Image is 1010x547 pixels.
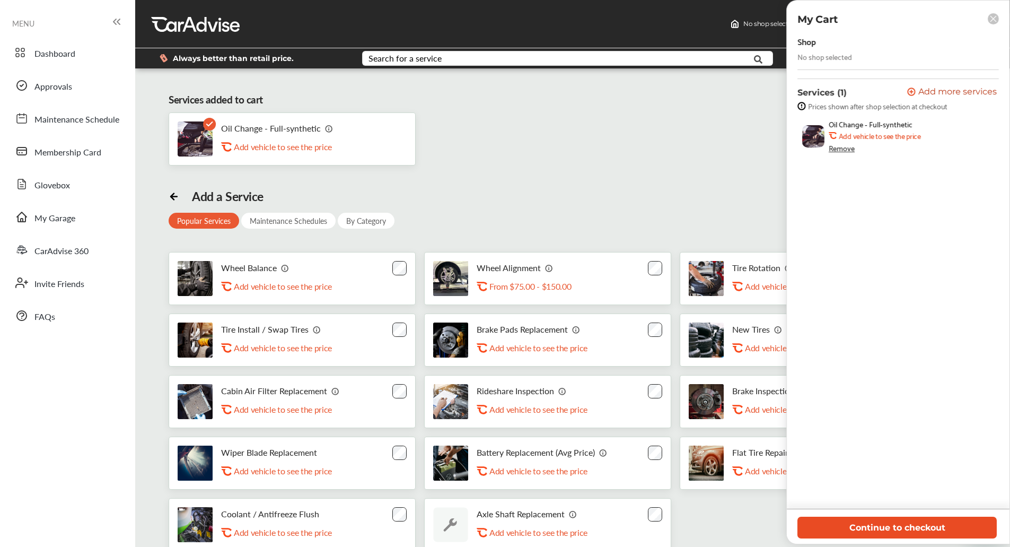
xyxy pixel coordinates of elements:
a: Approvals [10,72,125,99]
img: info_icon_vector.svg [558,387,567,395]
span: Approvals [34,80,72,94]
p: Wheel Balance [221,263,277,273]
p: Add vehicle to see the price [234,404,332,414]
a: FAQs [10,302,125,329]
p: Add vehicle to see the price [489,466,587,476]
img: engine-cooling-thumb.jpg [178,507,213,542]
a: CarAdvise 360 [10,236,125,264]
p: Brake Pads Replacement [477,324,568,334]
div: No shop selected [797,53,852,61]
div: Add a Service [192,189,264,204]
span: Dashboard [34,47,75,61]
img: battery-replacement-thumb.jpg [433,446,468,481]
p: Battery Replacement (Avg Price) [477,447,595,457]
span: No shop selected [743,20,796,28]
p: Services (1) [797,88,847,98]
img: info_icon_vector.svg [545,264,554,272]
p: Add vehicle to see the price [234,466,332,476]
img: info-strock.ef5ea3fe.svg [797,102,806,110]
p: Add vehicle to see the price [745,466,843,476]
img: brake-inspection-thumb.jpg [689,384,724,419]
a: Dashboard [10,39,125,66]
button: Add more services [907,88,997,98]
b: Add vehicle to see the price [839,132,921,140]
p: Add vehicle to see the price [745,404,843,414]
p: Oil Change - Full-synthetic [221,123,321,133]
div: Popular Services [169,213,239,229]
p: Coolant / Antifreeze Flush [221,509,319,519]
p: Cabin Air Filter Replacement [221,386,327,396]
div: Shop [797,34,816,48]
a: Glovebox [10,170,125,198]
a: Add more services [907,88,999,98]
p: Rideshare Inspection [477,386,554,396]
button: Continue to checkout [797,517,997,539]
p: New Tires [732,324,770,334]
p: Tire Rotation [732,263,780,273]
img: wheel-alignment-thumb.jpg [433,261,468,296]
div: Services added to cart [169,92,263,107]
img: info_icon_vector.svg [325,124,333,133]
span: Add more services [918,88,997,98]
p: Add vehicle to see the price [745,281,843,291]
img: header-home-logo.8d720a4f.svg [731,20,739,28]
div: By Category [338,213,394,229]
img: info_icon_vector.svg [331,387,340,395]
p: Add vehicle to see the price [489,527,587,537]
img: default_wrench_icon.d1a43860.svg [433,507,468,542]
p: Add vehicle to see the price [234,343,332,353]
p: Wheel Alignment [477,263,541,273]
span: Invite Friends [34,277,84,291]
a: Invite Friends [10,269,125,297]
div: Search for a service [368,54,442,63]
span: Prices shown after shop selection at checkout [808,102,947,110]
span: Glovebox [34,179,70,193]
span: Membership Card [34,146,101,160]
span: FAQs [34,310,55,324]
span: Maintenance Schedule [34,113,119,127]
img: tire-rotation-thumb.jpg [689,261,724,296]
p: From $75.00 - $150.00 [489,281,571,291]
a: Maintenance Schedule [10,105,125,132]
div: Maintenance Schedules [241,213,336,229]
img: flat-tire-repair-thumb.jpg [689,446,724,481]
p: Brake Inspection [732,386,794,396]
p: Add vehicle to see the price [234,527,332,537]
img: info_icon_vector.svg [785,264,793,272]
p: Axle Shaft Replacement [477,509,565,519]
img: tire-wheel-balance-thumb.jpg [178,261,213,296]
img: brake-pads-replacement-thumb.jpg [433,323,468,358]
a: Membership Card [10,137,125,165]
span: MENU [12,19,34,28]
img: info_icon_vector.svg [774,325,783,334]
img: oil-change-thumb.jpg [178,121,213,157]
img: info_icon_vector.svg [569,510,577,518]
div: Add vehicle to see the price [234,142,340,152]
span: Always better than retail price. [173,55,294,62]
img: rideshare-visual-inspection-thumb.jpg [433,384,468,419]
img: tire-install-swap-tires-thumb.jpg [178,323,213,358]
p: Add vehicle to see the price [489,343,587,353]
img: info_icon_vector.svg [281,264,289,272]
img: thumb_Wipers.jpg [178,446,213,481]
p: Wiper Blade Replacement [221,447,317,457]
img: oil-change-thumb.jpg [802,125,824,147]
img: info_icon_vector.svg [313,325,321,334]
img: info_icon_vector.svg [599,448,608,457]
a: My Garage [10,203,125,231]
span: My Garage [34,212,75,225]
p: Flat Tire Repair [732,447,788,457]
p: Add vehicle to see the price [234,281,332,291]
img: info_icon_vector.svg [572,325,581,334]
p: Add vehicle to see the price [489,404,587,414]
p: My Cart [797,13,838,25]
p: Tire Install / Swap Tires [221,324,309,334]
p: Add vehicle to see the price [745,343,843,353]
div: Remove [829,144,855,152]
img: cabin-air-filter-replacement-thumb.jpg [178,384,213,419]
span: Oil Change - Full-synthetic [829,120,912,128]
span: CarAdvise 360 [34,245,89,258]
img: new-tires-thumb.jpg [689,323,724,358]
img: dollor_label_vector.a70140d1.svg [160,54,168,63]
